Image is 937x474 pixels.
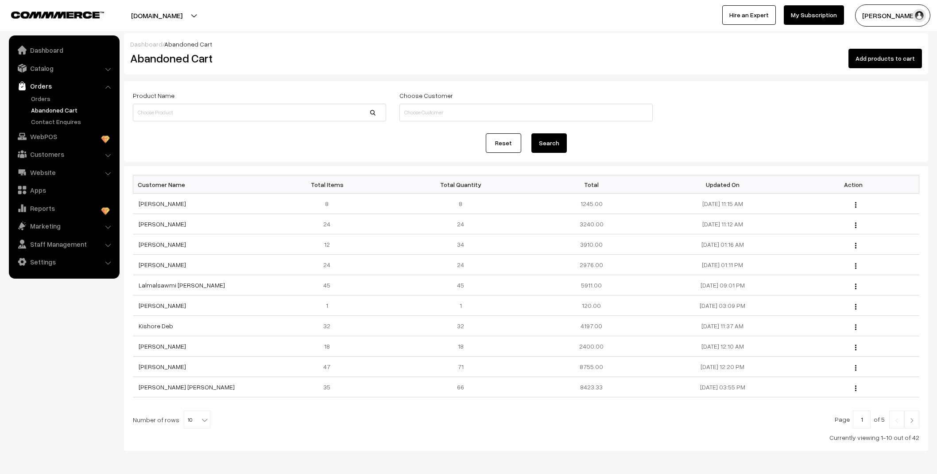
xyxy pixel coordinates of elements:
[11,146,116,162] a: Customers
[139,363,186,370] a: [PERSON_NAME]
[526,357,657,377] td: 8755.00
[133,175,264,194] th: Customer Name
[855,222,856,228] img: Menu
[100,4,213,27] button: [DOMAIN_NAME]
[399,104,653,121] input: Choose Customer
[526,316,657,336] td: 4197.00
[130,51,385,65] h2: Abandoned Cart
[139,281,225,289] a: Lalmalsawmi [PERSON_NAME]
[526,175,657,194] th: Total
[11,182,116,198] a: Apps
[855,345,856,350] img: Menu
[130,40,163,48] a: Dashboard
[264,214,395,234] td: 24
[133,433,919,442] div: Currently viewing 1-10 out of 42
[657,377,788,397] td: [DATE] 03:55 PM
[855,202,856,208] img: Menu
[139,261,186,268] a: [PERSON_NAME]
[264,377,395,397] td: 35
[264,234,395,255] td: 12
[722,5,776,25] a: Hire an Expert
[395,316,526,336] td: 32
[133,415,179,424] span: Number of rows
[855,304,856,310] img: Menu
[139,322,173,330] a: Kishore Deb
[130,39,922,49] div: /
[526,255,657,275] td: 2976.00
[784,5,844,25] a: My Subscription
[164,40,212,48] span: Abandoned Cart
[395,377,526,397] td: 66
[11,128,116,144] a: WebPOS
[855,365,856,371] img: Menu
[395,234,526,255] td: 34
[893,418,901,423] img: Left
[913,9,926,22] img: user
[395,336,526,357] td: 18
[11,9,89,19] a: COMMMERCE
[908,418,916,423] img: Right
[11,42,116,58] a: Dashboard
[395,255,526,275] td: 24
[526,336,657,357] td: 2400.00
[657,175,788,194] th: Updated On
[657,255,788,275] td: [DATE] 01:11 PM
[11,218,116,234] a: Marketing
[855,243,856,249] img: Menu
[11,78,116,94] a: Orders
[835,416,850,423] span: Page
[264,336,395,357] td: 18
[139,302,186,309] a: [PERSON_NAME]
[11,200,116,216] a: Reports
[526,234,657,255] td: 3910.00
[264,175,395,194] th: Total Items
[139,200,186,207] a: [PERSON_NAME]
[848,49,922,68] button: Add products to cart
[184,411,210,428] span: 10
[526,214,657,234] td: 3240.00
[395,275,526,295] td: 45
[139,383,235,391] a: [PERSON_NAME] [PERSON_NAME]
[657,275,788,295] td: [DATE] 09:01 PM
[29,105,116,115] a: Abandoned Cart
[395,295,526,316] td: 1
[395,175,526,194] th: Total Quantity
[395,194,526,214] td: 8
[855,4,930,27] button: [PERSON_NAME]
[855,324,856,330] img: Menu
[29,94,116,103] a: Orders
[139,241,186,248] a: [PERSON_NAME]
[133,104,386,121] input: Choose Product
[526,194,657,214] td: 1245.00
[11,60,116,76] a: Catalog
[855,263,856,269] img: Menu
[526,275,657,295] td: 5911.00
[874,416,885,423] span: of 5
[264,295,395,316] td: 1
[526,295,657,316] td: 120.00
[264,255,395,275] td: 24
[139,220,186,228] a: [PERSON_NAME]
[657,295,788,316] td: [DATE] 03:09 PM
[531,133,567,153] button: Search
[526,377,657,397] td: 8423.33
[184,411,210,429] span: 10
[264,357,395,377] td: 47
[657,357,788,377] td: [DATE] 12:20 PM
[11,12,104,18] img: COMMMERCE
[11,254,116,270] a: Settings
[395,357,526,377] td: 71
[264,275,395,295] td: 45
[399,91,453,100] label: Choose Customer
[11,164,116,180] a: Website
[264,194,395,214] td: 8
[657,194,788,214] td: [DATE] 11:15 AM
[657,214,788,234] td: [DATE] 11:12 AM
[29,117,116,126] a: Contact Enquires
[657,316,788,336] td: [DATE] 11:37 AM
[11,236,116,252] a: Staff Management
[657,234,788,255] td: [DATE] 01:16 AM
[657,336,788,357] td: [DATE] 12:10 AM
[264,316,395,336] td: 32
[486,133,521,153] a: Reset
